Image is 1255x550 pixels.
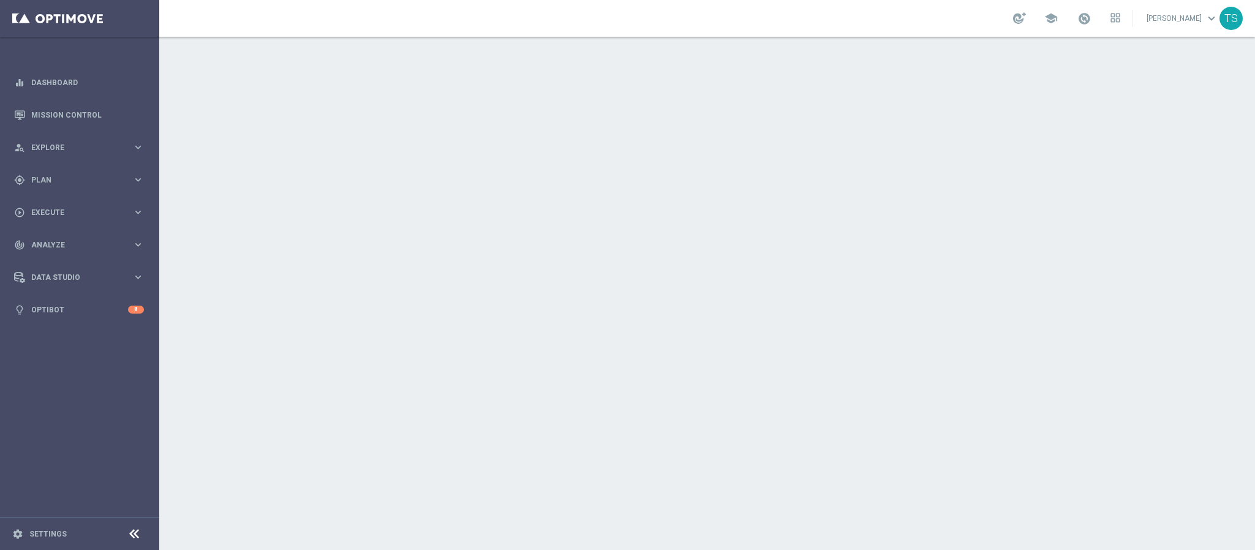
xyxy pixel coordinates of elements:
div: TS [1219,7,1243,30]
button: gps_fixed Plan keyboard_arrow_right [13,175,145,185]
a: [PERSON_NAME]keyboard_arrow_down [1145,9,1219,28]
button: equalizer Dashboard [13,78,145,88]
a: Settings [29,530,67,538]
button: lightbulb Optibot 8 [13,305,145,315]
button: Data Studio keyboard_arrow_right [13,273,145,282]
span: school [1044,12,1058,25]
span: Data Studio [31,274,132,281]
div: Dashboard [14,66,144,99]
i: play_circle_outline [14,207,25,218]
span: keyboard_arrow_down [1205,12,1218,25]
div: Data Studio [14,272,132,283]
i: keyboard_arrow_right [132,174,144,186]
span: Analyze [31,241,132,249]
i: gps_fixed [14,175,25,186]
a: Mission Control [31,99,144,131]
div: Explore [14,142,132,153]
i: equalizer [14,77,25,88]
div: 8 [128,306,144,314]
div: Optibot [14,293,144,326]
button: Mission Control [13,110,145,120]
div: Execute [14,207,132,218]
div: Analyze [14,239,132,251]
i: lightbulb [14,304,25,315]
i: keyboard_arrow_right [132,206,144,218]
span: Plan [31,176,132,184]
span: Explore [31,144,132,151]
a: Optibot [31,293,128,326]
i: track_changes [14,239,25,251]
i: person_search [14,142,25,153]
div: Plan [14,175,132,186]
a: Dashboard [31,66,144,99]
span: Execute [31,209,132,216]
button: person_search Explore keyboard_arrow_right [13,143,145,153]
i: keyboard_arrow_right [132,271,144,283]
i: settings [12,529,23,540]
i: keyboard_arrow_right [132,239,144,251]
button: play_circle_outline Execute keyboard_arrow_right [13,208,145,217]
button: track_changes Analyze keyboard_arrow_right [13,240,145,250]
div: Mission Control [14,99,144,131]
i: keyboard_arrow_right [132,141,144,153]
